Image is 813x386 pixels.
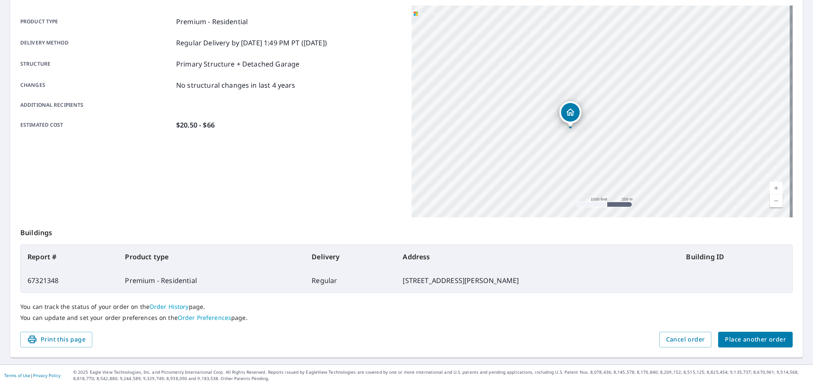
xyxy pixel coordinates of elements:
th: Building ID [679,245,792,269]
th: Address [396,245,679,269]
a: Current Level 15, Zoom In [770,182,783,194]
span: Place another order [725,334,786,345]
p: Buildings [20,217,793,244]
button: Print this page [20,332,92,347]
p: $20.50 - $66 [176,120,215,130]
p: Structure [20,59,173,69]
p: Product type [20,17,173,27]
p: | [4,373,61,378]
p: Delivery method [20,38,173,48]
p: You can track the status of your order on the page. [20,303,793,311]
td: Premium - Residential [118,269,305,292]
button: Place another order [718,332,793,347]
p: Estimated cost [20,120,173,130]
span: Print this page [27,334,86,345]
p: Additional recipients [20,101,173,109]
p: Changes [20,80,173,90]
td: [STREET_ADDRESS][PERSON_NAME] [396,269,679,292]
p: Regular Delivery by [DATE] 1:49 PM PT ([DATE]) [176,38,327,48]
th: Report # [21,245,118,269]
button: Cancel order [659,332,712,347]
p: © 2025 Eagle View Technologies, Inc. and Pictometry International Corp. All Rights Reserved. Repo... [73,369,809,382]
a: Privacy Policy [33,372,61,378]
a: Order History [149,303,189,311]
a: Order Preferences [178,314,231,322]
p: No structural changes in last 4 years [176,80,296,90]
span: Cancel order [666,334,705,345]
p: You can update and set your order preferences on the page. [20,314,793,322]
p: Primary Structure + Detached Garage [176,59,299,69]
td: Regular [305,269,396,292]
p: Premium - Residential [176,17,248,27]
a: Terms of Use [4,372,30,378]
th: Product type [118,245,305,269]
div: Dropped pin, building 1, Residential property, 4536 SE Windsor Ct Stuart, FL 34997 [559,101,581,128]
th: Delivery [305,245,396,269]
a: Current Level 15, Zoom Out [770,194,783,207]
td: 67321348 [21,269,118,292]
